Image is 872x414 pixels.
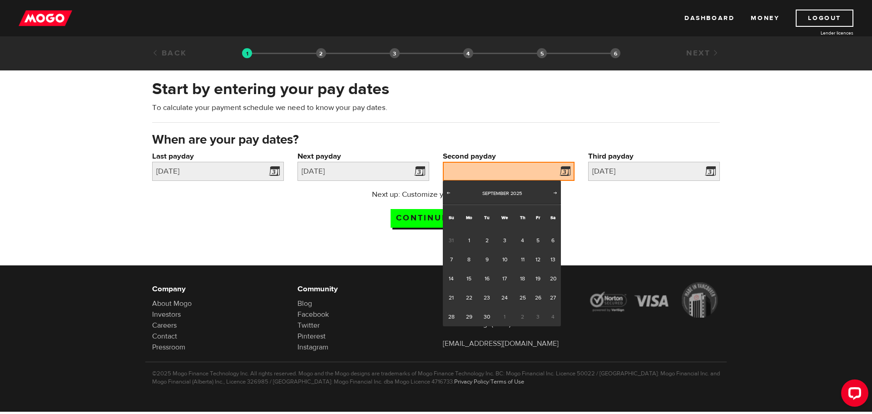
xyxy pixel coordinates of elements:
p: ©2025 Mogo Finance Technology Inc. All rights reserved. Mogo and the Mogo designs are trademarks ... [152,369,720,386]
a: 28 [443,307,460,326]
a: Twitter [297,321,320,330]
a: 22 [460,288,478,307]
span: Next [552,189,559,196]
a: 3 [495,231,514,250]
a: Blog [297,299,312,308]
a: 29 [460,307,478,326]
a: Pinterest [297,332,326,341]
span: Thursday [520,214,525,220]
span: 31 [443,231,460,250]
span: 4 [545,307,561,326]
img: transparent-188c492fd9eaac0f573672f40bb141c2.gif [242,48,252,58]
label: Next payday [297,151,429,162]
span: Wednesday [501,214,508,220]
a: Privacy Policy [454,378,489,385]
a: Back [152,48,187,58]
a: 16 [478,269,495,288]
a: 2 [478,231,495,250]
a: 14 [443,269,460,288]
img: mogo_logo-11ee424be714fa7cbb0f0f49df9e16ec.png [19,10,72,27]
a: Logout [796,10,853,27]
a: Prev [444,189,453,198]
a: 6 [545,231,561,250]
p: Next up: Customize your loan options. [346,189,526,200]
span: 2025 [510,190,522,197]
a: 27 [545,288,561,307]
h6: Company [152,284,284,294]
h6: Community [297,284,429,294]
span: 1 [495,307,514,326]
span: Monday [466,214,472,220]
a: Facebook [297,310,329,319]
a: Investors [152,310,181,319]
a: Terms of Use [490,378,524,385]
span: Prev [445,189,452,196]
span: Sunday [449,214,454,220]
span: 2 [514,307,531,326]
a: Dashboard [684,10,734,27]
a: 12 [531,250,545,269]
a: 7 [443,250,460,269]
a: 8 [460,250,478,269]
a: 26 [531,288,545,307]
a: 17 [495,269,514,288]
a: 23 [478,288,495,307]
span: Tuesday [484,214,490,220]
a: 5 [531,231,545,250]
a: Next [686,48,720,58]
a: 4 [514,231,531,250]
iframe: LiveChat chat widget [834,376,872,414]
a: Contact [152,332,177,341]
span: September [482,190,509,197]
span: Friday [536,214,540,220]
a: 20 [545,269,561,288]
a: Instagram [297,343,328,352]
a: Money [751,10,779,27]
input: Continue now [391,209,481,228]
h2: Start by entering your pay dates [152,80,720,99]
label: Second payday [443,151,575,162]
label: Last payday [152,151,284,162]
a: Next [551,189,560,198]
a: 21 [443,288,460,307]
label: Third payday [588,151,720,162]
a: 19 [531,269,545,288]
a: 13 [545,250,561,269]
a: 10 [495,250,514,269]
a: Careers [152,321,177,330]
h3: When are your pay dates? [152,133,720,147]
a: 30 [478,307,495,326]
a: 18 [514,269,531,288]
a: 25 [514,288,531,307]
span: Saturday [550,214,555,220]
a: Lender licences [785,30,853,36]
a: 1 [460,231,478,250]
a: 11 [514,250,531,269]
a: About Mogo [152,299,192,308]
a: [EMAIL_ADDRESS][DOMAIN_NAME] [443,339,559,348]
a: 15 [460,269,478,288]
a: 9 [478,250,495,269]
img: legal-icons-92a2ffecb4d32d839781d1b4e4802d7b.png [588,282,720,318]
a: Pressroom [152,343,185,352]
a: 24 [495,288,514,307]
p: To calculate your payment schedule we need to know your pay dates. [152,102,720,113]
span: 3 [531,307,545,326]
